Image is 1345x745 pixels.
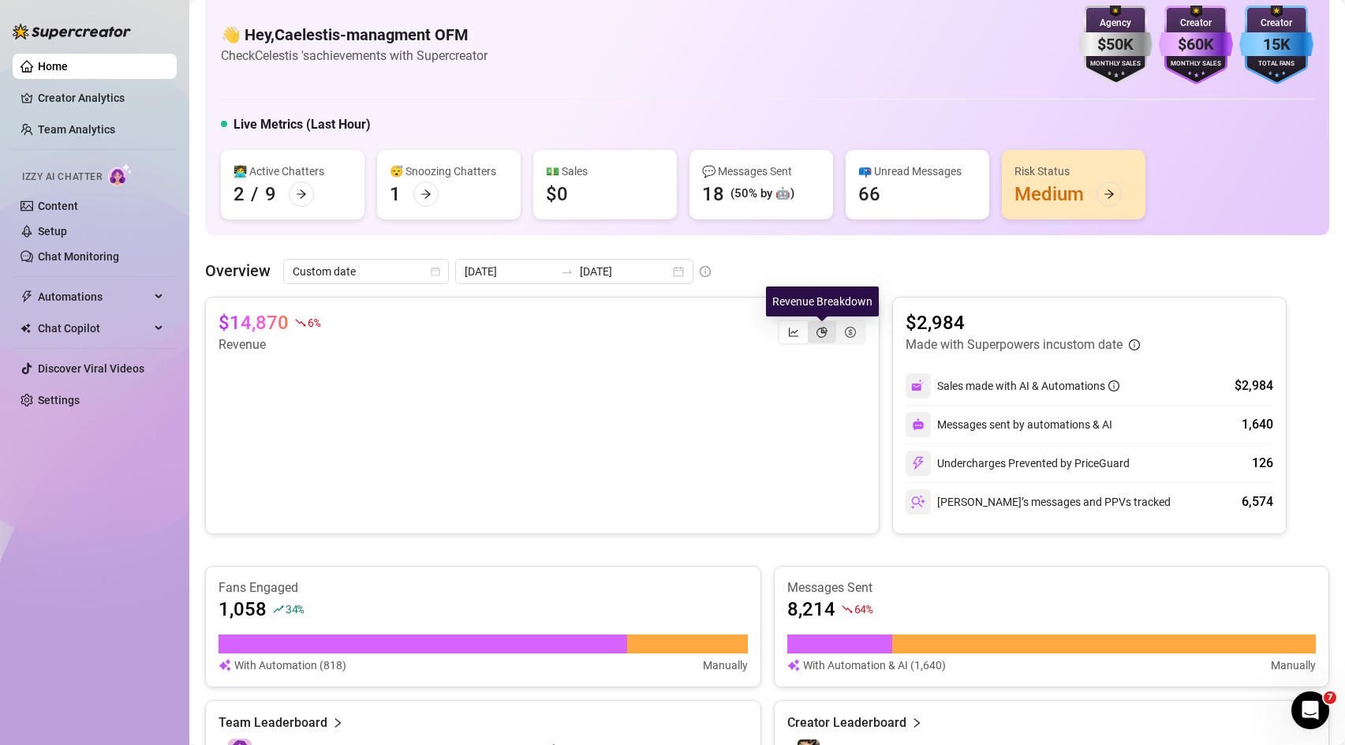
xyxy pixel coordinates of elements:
input: End date [580,263,670,280]
span: dollar-circle [845,327,856,338]
iframe: Intercom live chat [1291,691,1329,729]
a: Chat Monitoring [38,250,119,263]
div: Monthly Sales [1078,59,1153,69]
img: svg%3e [912,418,925,431]
div: 126 [1252,454,1273,473]
img: svg%3e [911,495,925,509]
img: silver-badge-roxG0hHS.svg [1078,6,1153,84]
a: Settings [38,394,80,406]
div: 💵 Sales [546,163,664,180]
span: 7 [1324,691,1336,704]
div: 15K [1239,32,1313,57]
img: svg%3e [911,456,925,470]
article: With Automation & AI (1,640) [803,657,946,674]
img: svg%3e [787,657,800,674]
article: Fans Engaged [219,579,748,597]
div: 1,640 [1242,415,1273,434]
div: (50% by 🤖) [730,185,794,204]
h5: Live Metrics (Last Hour) [234,115,371,134]
article: 1,058 [219,597,267,622]
span: calendar [431,267,440,276]
span: right [911,713,922,732]
div: 📪 Unread Messages [858,163,977,180]
div: Sales made with AI & Automations [937,377,1119,395]
a: Setup [38,225,67,238]
span: Chat Copilot [38,316,150,341]
h4: 👋 Hey, Caelestis-managment OFM [221,24,488,46]
div: $50K [1078,32,1153,57]
div: $2,984 [1235,376,1273,395]
div: Agency [1078,16,1153,31]
article: Made with Superpowers in custom date [906,335,1123,354]
span: to [561,265,573,278]
div: 9 [265,182,276,207]
article: $2,984 [906,310,1140,335]
div: Risk Status [1014,163,1133,180]
img: purple-badge-B9DA21FR.svg [1159,6,1233,84]
span: Automations [38,284,150,309]
div: $60K [1159,32,1233,57]
div: 👩‍💻 Active Chatters [234,163,352,180]
a: Team Analytics [38,123,115,136]
span: info-circle [1129,339,1140,350]
div: 6,574 [1242,492,1273,511]
a: Content [38,200,78,212]
div: Creator [1159,16,1233,31]
article: Check Celestis 's achievements with Supercreator [221,46,488,66]
div: 2 [234,182,245,207]
div: 66 [858,182,880,207]
a: Creator Analytics [38,85,164,110]
article: $14,870 [219,310,289,335]
img: svg%3e [911,379,925,393]
span: 34 % [286,601,304,616]
div: Revenue Breakdown [766,286,879,316]
span: thunderbolt [21,290,33,303]
div: Monthly Sales [1159,59,1233,69]
span: right [332,713,343,732]
span: line-chart [788,327,799,338]
article: Manually [703,657,748,674]
span: arrow-right [296,189,307,200]
div: Total Fans [1239,59,1313,69]
div: Undercharges Prevented by PriceGuard [906,451,1130,476]
span: info-circle [700,266,711,277]
span: swap-right [561,265,573,278]
article: Revenue [219,335,319,354]
article: Overview [205,259,271,283]
span: fall [295,317,306,328]
span: 64 % [854,601,872,616]
div: segmented control [778,320,866,345]
img: svg%3e [219,657,231,674]
span: info-circle [1108,380,1119,391]
div: 💬 Messages Sent [702,163,820,180]
span: Izzy AI Chatter [22,170,102,185]
article: Team Leaderboard [219,713,327,732]
span: arrow-right [420,189,432,200]
div: Creator [1239,16,1313,31]
article: Creator Leaderboard [787,713,906,732]
img: logo-BBDzfeDw.svg [13,24,131,39]
a: Home [38,60,68,73]
img: AI Chatter [108,163,133,186]
img: blue-badge-DgoSNQY1.svg [1239,6,1313,84]
div: [PERSON_NAME]’s messages and PPVs tracked [906,489,1171,515]
article: 8,214 [787,597,835,622]
div: $0 [546,182,568,207]
span: 6 % [308,315,319,330]
span: rise [273,604,284,615]
article: Manually [1271,657,1316,674]
span: fall [842,604,853,615]
span: pie-chart [816,327,828,338]
article: With Automation (818) [234,657,346,674]
input: Start date [465,263,555,280]
img: Chat Copilot [21,323,31,334]
div: 1 [390,182,401,207]
article: Messages Sent [787,579,1317,597]
div: Messages sent by automations & AI [906,412,1112,437]
div: 18 [702,182,724,207]
a: Discover Viral Videos [38,362,144,375]
span: arrow-right [1104,189,1115,200]
div: 😴 Snoozing Chatters [390,163,508,180]
span: Custom date [293,260,439,283]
